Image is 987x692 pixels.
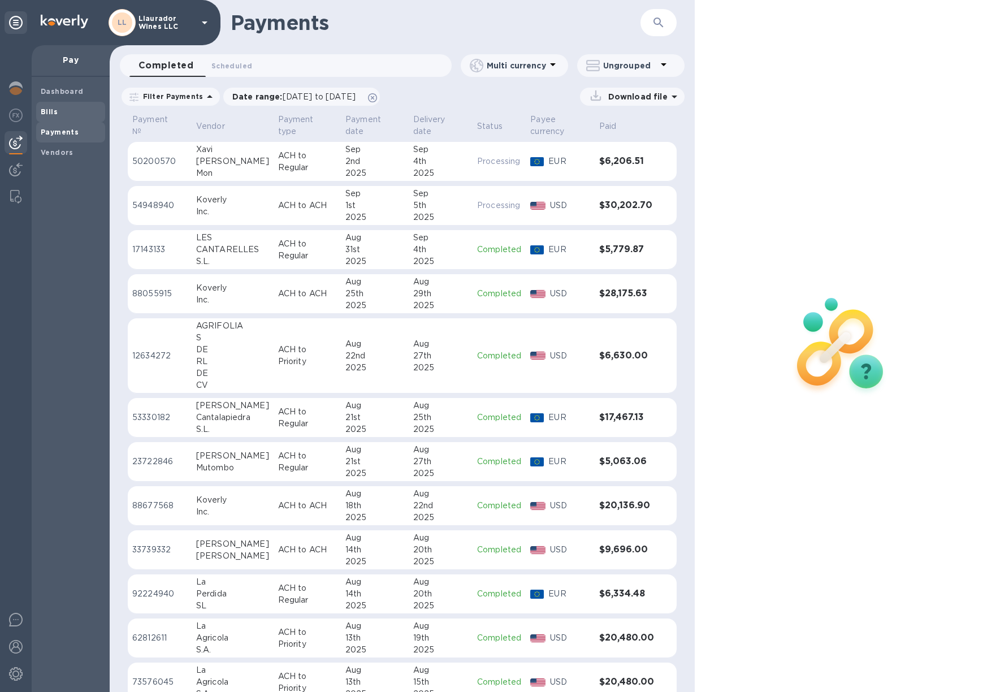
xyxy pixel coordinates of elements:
[413,532,469,544] div: Aug
[5,11,27,34] div: Unpin categories
[196,356,269,367] div: RL
[548,588,590,600] p: EUR
[345,114,389,137] p: Payment date
[413,676,469,688] div: 15th
[413,167,469,179] div: 2025
[345,114,404,137] span: Payment date
[196,344,269,356] div: DE
[196,538,269,550] div: [PERSON_NAME]
[138,92,203,101] p: Filter Payments
[345,456,404,468] div: 21st
[232,91,361,102] p: Date range :
[413,338,469,350] div: Aug
[477,200,521,211] p: Processing
[278,500,336,512] p: ACH to ACH
[599,544,654,555] h3: $9,696.00
[196,462,269,474] div: Mutombo
[41,148,73,157] b: Vendors
[132,200,187,211] p: 54948940
[345,276,404,288] div: Aug
[132,114,172,137] p: Payment №
[196,332,269,344] div: S
[604,91,668,102] p: Download file
[41,107,58,116] b: Bills
[196,588,269,600] div: Perdida
[413,256,469,267] div: 2025
[132,244,187,256] p: 17143133
[477,120,503,132] p: Status
[278,582,336,606] p: ACH to Regular
[413,188,469,200] div: Sep
[345,200,404,211] div: 1st
[599,120,617,132] p: Paid
[530,114,575,137] p: Payee currency
[345,167,404,179] div: 2025
[196,676,269,688] div: Agricola
[196,644,269,656] div: S.A.
[132,114,187,137] span: Payment №
[477,456,521,468] p: Completed
[530,352,546,360] img: USD
[477,544,521,556] p: Completed
[599,633,654,643] h3: $20,480.00
[599,456,654,467] h3: $5,063.06
[278,288,336,300] p: ACH to ACH
[599,351,654,361] h3: $6,630.00
[599,500,654,511] h3: $20,136.90
[413,114,469,137] span: Delivery date
[413,400,469,412] div: Aug
[196,194,269,206] div: Koverly
[550,676,590,688] p: USD
[196,155,269,167] div: [PERSON_NAME]
[132,544,187,556] p: 33739332
[211,60,252,72] span: Scheduled
[550,544,590,556] p: USD
[196,120,225,132] p: Vendor
[345,400,404,412] div: Aug
[413,155,469,167] div: 4th
[278,238,336,262] p: ACH to Regular
[345,664,404,676] div: Aug
[41,54,101,66] p: Pay
[345,232,404,244] div: Aug
[278,114,322,137] p: Payment type
[345,155,404,167] div: 2nd
[413,456,469,468] div: 27th
[413,288,469,300] div: 29th
[599,200,654,211] h3: $30,202.70
[345,300,404,312] div: 2025
[196,664,269,676] div: La
[345,488,404,500] div: Aug
[345,576,404,588] div: Aug
[413,500,469,512] div: 22nd
[413,423,469,435] div: 2025
[345,144,404,155] div: Sep
[413,444,469,456] div: Aug
[278,450,336,474] p: ACH to Regular
[345,644,404,656] div: 2025
[132,155,187,167] p: 50200570
[413,632,469,644] div: 19th
[413,600,469,612] div: 2025
[413,362,469,374] div: 2025
[345,256,404,267] div: 2025
[413,588,469,600] div: 20th
[196,600,269,612] div: SL
[196,282,269,294] div: Koverly
[196,232,269,244] div: LES
[345,620,404,632] div: Aug
[196,379,269,391] div: CV
[132,456,187,468] p: 23722846
[413,664,469,676] div: Aug
[283,92,356,101] span: [DATE] to [DATE]
[278,406,336,430] p: ACH to Regular
[413,468,469,479] div: 2025
[196,632,269,644] div: Agricola
[345,512,404,524] div: 2025
[603,60,657,71] p: Ungrouped
[345,676,404,688] div: 13th
[477,500,521,512] p: Completed
[196,400,269,412] div: [PERSON_NAME]
[9,109,23,122] img: Foreign exchange
[477,412,521,423] p: Completed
